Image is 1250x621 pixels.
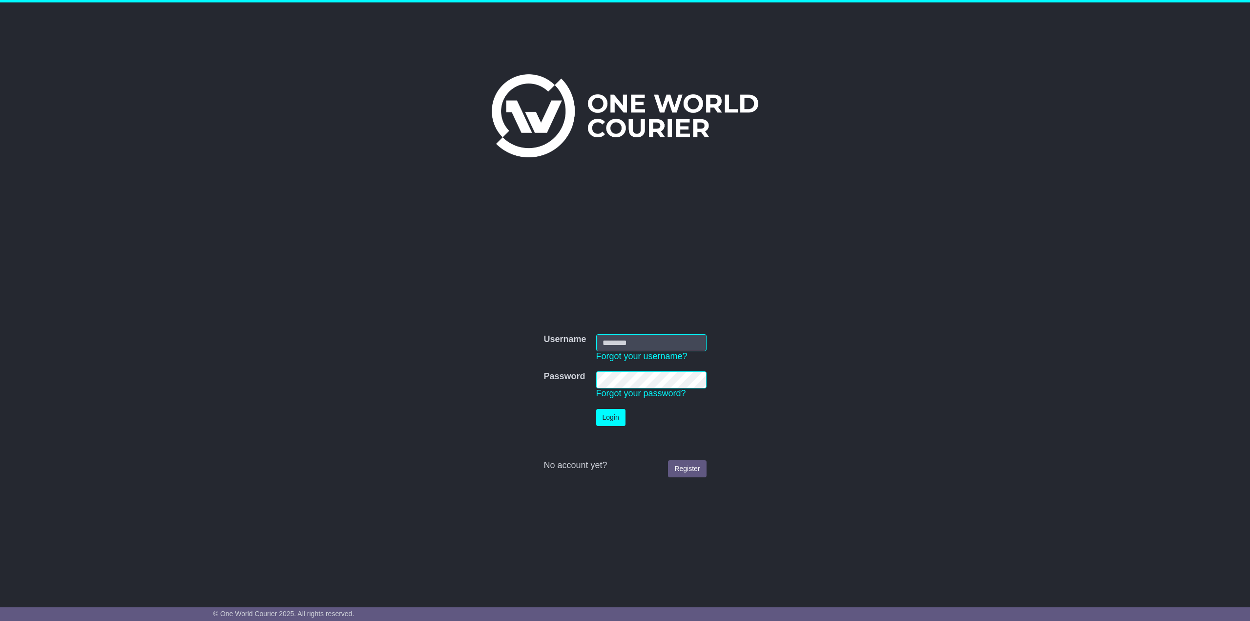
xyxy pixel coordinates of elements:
[543,334,586,345] label: Username
[596,388,686,398] a: Forgot your password?
[668,460,706,477] a: Register
[543,460,706,471] div: No account yet?
[492,74,758,157] img: One World
[596,351,687,361] a: Forgot your username?
[596,409,625,426] button: Login
[543,371,585,382] label: Password
[213,610,354,618] span: © One World Courier 2025. All rights reserved.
